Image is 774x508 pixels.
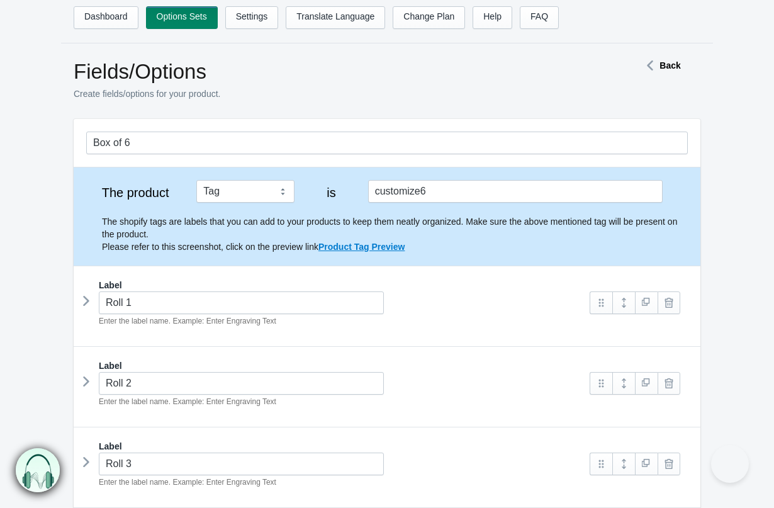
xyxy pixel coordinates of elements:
[86,186,184,199] label: The product
[318,242,405,252] a: Product Tag Preview
[102,215,688,253] p: The shopify tags are labels that you can add to your products to keep them neatly organized. Make...
[99,317,276,325] em: Enter the label name. Example: Enter Engraving Text
[74,6,138,29] a: Dashboard
[86,132,688,154] input: General Options Set
[286,6,385,29] a: Translate Language
[307,186,356,199] label: is
[99,397,276,406] em: Enter the label name. Example: Enter Engraving Text
[99,440,122,453] label: Label
[74,59,596,84] h1: Fields/Options
[16,448,60,492] img: bxm.png
[146,6,218,29] a: Options Sets
[473,6,512,29] a: Help
[99,478,276,487] em: Enter the label name. Example: Enter Engraving Text
[99,279,122,291] label: Label
[520,6,559,29] a: FAQ
[711,445,749,483] iframe: Toggle Customer Support
[659,60,680,71] strong: Back
[641,60,680,71] a: Back
[393,6,465,29] a: Change Plan
[74,87,596,100] p: Create fields/options for your product.
[225,6,279,29] a: Settings
[99,359,122,372] label: Label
